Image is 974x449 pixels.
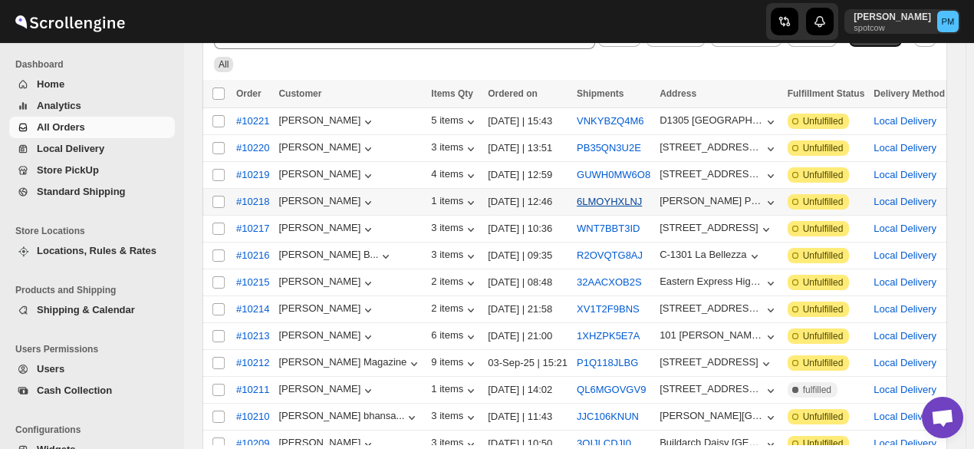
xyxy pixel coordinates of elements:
button: [PERSON_NAME] [278,222,376,237]
span: #10212 [236,355,269,371]
span: Customer [278,88,321,99]
div: [STREET_ADDRESS][PERSON_NAME] [660,383,763,395]
button: All Orders [9,117,175,138]
button: [STREET_ADDRESS][PERSON_NAME] [660,141,778,157]
button: 2 items [431,276,479,291]
button: PB35QN3U2E [577,142,641,154]
button: [PERSON_NAME] [278,168,376,183]
div: 03-Sep-25 | 15:21 [488,355,568,371]
div: 4 items [431,168,479,183]
button: Local Delivery [874,276,936,288]
button: #10210 [227,404,278,429]
div: [DATE] | 13:51 [488,140,568,156]
button: Analytics [9,95,175,117]
button: Cash Collection [9,380,175,401]
button: 6LMOYHXLNJ [577,196,642,207]
span: #10217 [236,221,269,236]
button: [PERSON_NAME] [278,141,376,157]
span: Products and Shipping [15,284,176,296]
span: #10216 [236,248,269,263]
a: Open chat [922,397,963,438]
button: [STREET_ADDRESS][PERSON_NAME] [660,168,778,183]
span: Unfulfilled [803,357,844,369]
div: [DATE] | 08:48 [488,275,568,290]
button: Users [9,358,175,380]
button: Local Delivery [874,330,936,342]
button: [STREET_ADDRESS][PERSON_NAME] scheme, JVPD, opposite [GEOGRAPHIC_DATA] [660,302,778,318]
button: [PERSON_NAME] Magazine [278,356,422,371]
span: Prateeksh Mehra [937,11,959,32]
div: [DATE] | 12:59 [488,167,568,183]
div: 3 items [431,141,479,157]
button: User menu [844,9,960,34]
div: [DATE] | 15:43 [488,114,568,129]
button: C-1301 La Bellezza [660,249,762,264]
span: Locations, Rules & Rates [37,245,156,256]
button: Local Delivery [874,303,936,315]
button: [PERSON_NAME] [278,195,376,210]
div: 3 items [431,222,479,237]
div: Buildarch Daisy [GEOGRAPHIC_DATA][PERSON_NAME], opp [GEOGRAPHIC_DATA], [GEOGRAPHIC_DATA], [660,437,763,448]
button: WNT7BBT3ID [577,223,640,234]
span: #10220 [236,140,269,156]
div: Eastern Express Highway Pirojshanagar Vikhroli [660,276,763,287]
button: #10217 [227,216,278,241]
span: Unfulfilled [803,196,844,208]
span: #10215 [236,275,269,290]
button: Local Delivery [874,196,936,207]
div: 101 [PERSON_NAME] [PERSON_NAME] Prabhadevi [660,329,763,341]
span: Fulfillment Status [788,88,865,99]
div: 6 items [431,329,479,345]
span: Standard Shipping [37,186,126,197]
button: #10220 [227,136,278,160]
button: Local Delivery [874,357,936,368]
span: Unfulfilled [803,142,844,154]
div: [PERSON_NAME] Princess [PERSON_NAME] Road [PERSON_NAME][GEOGRAPHIC_DATA] [660,195,763,206]
span: Dashboard [15,58,176,71]
div: [PERSON_NAME] bhansa... [278,410,404,421]
button: Local Delivery [874,249,936,261]
button: 1 items [431,195,479,210]
button: [PERSON_NAME] [278,329,376,345]
span: Users Permissions [15,343,176,355]
div: 5 items [431,114,479,130]
span: Address [660,88,696,99]
button: Eastern Express Highway Pirojshanagar Vikhroli [660,276,778,291]
button: 3 items [431,410,479,425]
div: [STREET_ADDRESS] [660,356,758,368]
button: P1Q118JLBG [577,357,638,368]
div: [PERSON_NAME] [278,114,376,130]
button: Local Delivery [874,115,936,127]
button: #10221 [227,109,278,134]
div: D1305 [GEOGRAPHIC_DATA] [GEOGRAPHIC_DATA] [660,114,763,126]
div: [PERSON_NAME] [278,383,376,398]
button: #10213 [227,324,278,348]
button: 32AACXOB2S [577,276,642,288]
button: #10214 [227,297,278,322]
span: Unfulfilled [803,330,844,342]
button: [PERSON_NAME] bhansa... [278,410,420,425]
div: [STREET_ADDRESS][PERSON_NAME] [660,141,763,153]
span: Unfulfilled [803,411,844,423]
div: C-1301 La Bellezza [660,249,746,260]
button: [PERSON_NAME] [278,302,376,318]
span: Unfulfilled [803,276,844,289]
span: #10211 [236,382,269,398]
button: 3 items [431,249,479,264]
span: Store Locations [15,225,176,237]
button: [STREET_ADDRESS][PERSON_NAME] [660,383,778,398]
button: [PERSON_NAME] B... [278,249,393,264]
button: #10215 [227,270,278,295]
span: Cash Collection [37,385,112,396]
button: #10218 [227,190,278,214]
button: Local Delivery [874,169,936,180]
button: #10211 [227,378,278,402]
button: [PERSON_NAME] [278,276,376,291]
span: Shipping & Calendar [37,304,135,315]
